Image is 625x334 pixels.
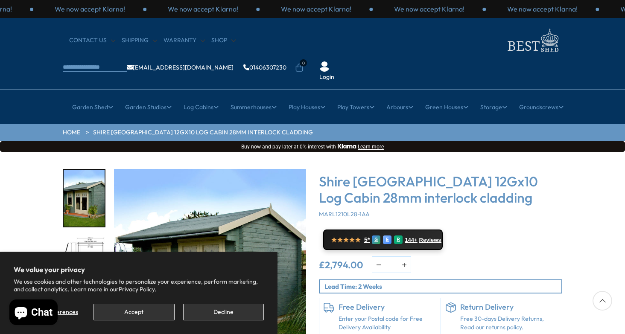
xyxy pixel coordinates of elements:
div: 1 / 16 [63,169,105,227]
a: Groundscrews [519,96,564,118]
img: User Icon [319,61,330,72]
span: ★★★★★ [331,236,361,244]
span: MARL1210L28-1AA [319,210,370,218]
a: CONTACT US [69,36,115,45]
span: 144+ [405,237,417,244]
a: 0 [295,64,304,72]
div: 1 / 3 [146,4,260,14]
button: Accept [93,304,174,320]
span: Reviews [419,237,441,244]
div: 1 / 3 [486,4,599,14]
a: Play Houses [289,96,325,118]
a: HOME [63,128,80,137]
p: We now accept Klarna! [55,4,125,14]
a: Shire [GEOGRAPHIC_DATA] 12Gx10 Log Cabin 28mm interlock cladding [93,128,313,137]
p: We now accept Klarna! [281,4,351,14]
img: 12x10MarlboroughSTDFLOORPLANMMFT28mmTEMP_dcc92798-60a6-423a-957c-a89463604aa4_200x200.jpg [64,237,105,293]
div: 3 / 3 [33,4,146,14]
inbox-online-store-chat: Shopify online store chat [7,299,60,327]
h6: Free Delivery [339,302,436,312]
a: Enter your Postal code for Free Delivery Availability [339,315,436,331]
div: 2 / 3 [260,4,373,14]
div: G [372,235,380,244]
ins: £2,794.00 [319,260,363,270]
a: Warranty [164,36,205,45]
h2: We value your privacy [14,265,264,274]
a: Garden Studios [125,96,172,118]
p: We now accept Klarna! [507,4,578,14]
a: Shop [211,36,236,45]
p: We now accept Klarna! [394,4,464,14]
a: Privacy Policy. [119,285,156,293]
p: Free 30-days Delivery Returns, Read our returns policy. [460,315,558,331]
a: Garden Shed [72,96,113,118]
img: Marlborough_7_3123f303-0f06-4683-a69a-de8e16965eae_200x200.jpg [64,170,105,227]
a: Summerhouses [231,96,277,118]
a: Arbours [386,96,413,118]
a: Shipping [122,36,157,45]
p: We now accept Klarna! [168,4,238,14]
a: ★★★★★ 5* G E R 144+ Reviews [323,229,443,250]
a: Play Towers [337,96,374,118]
a: [EMAIL_ADDRESS][DOMAIN_NAME] [127,64,234,70]
a: Green Houses [425,96,468,118]
button: Decline [183,304,264,320]
a: 01406307230 [243,64,286,70]
img: logo [502,26,562,54]
div: 2 / 16 [63,236,105,294]
div: 3 / 3 [373,4,486,14]
p: We use cookies and other technologies to personalize your experience, perform marketing, and coll... [14,278,264,293]
div: E [383,235,391,244]
p: Lead Time: 2 Weeks [324,282,561,291]
div: R [394,235,403,244]
a: Storage [480,96,507,118]
a: Login [319,73,334,81]
h3: Shire [GEOGRAPHIC_DATA] 12Gx10 Log Cabin 28mm interlock cladding [319,173,562,206]
h6: Return Delivery [460,302,558,312]
a: Log Cabins [184,96,219,118]
span: 0 [300,59,307,67]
